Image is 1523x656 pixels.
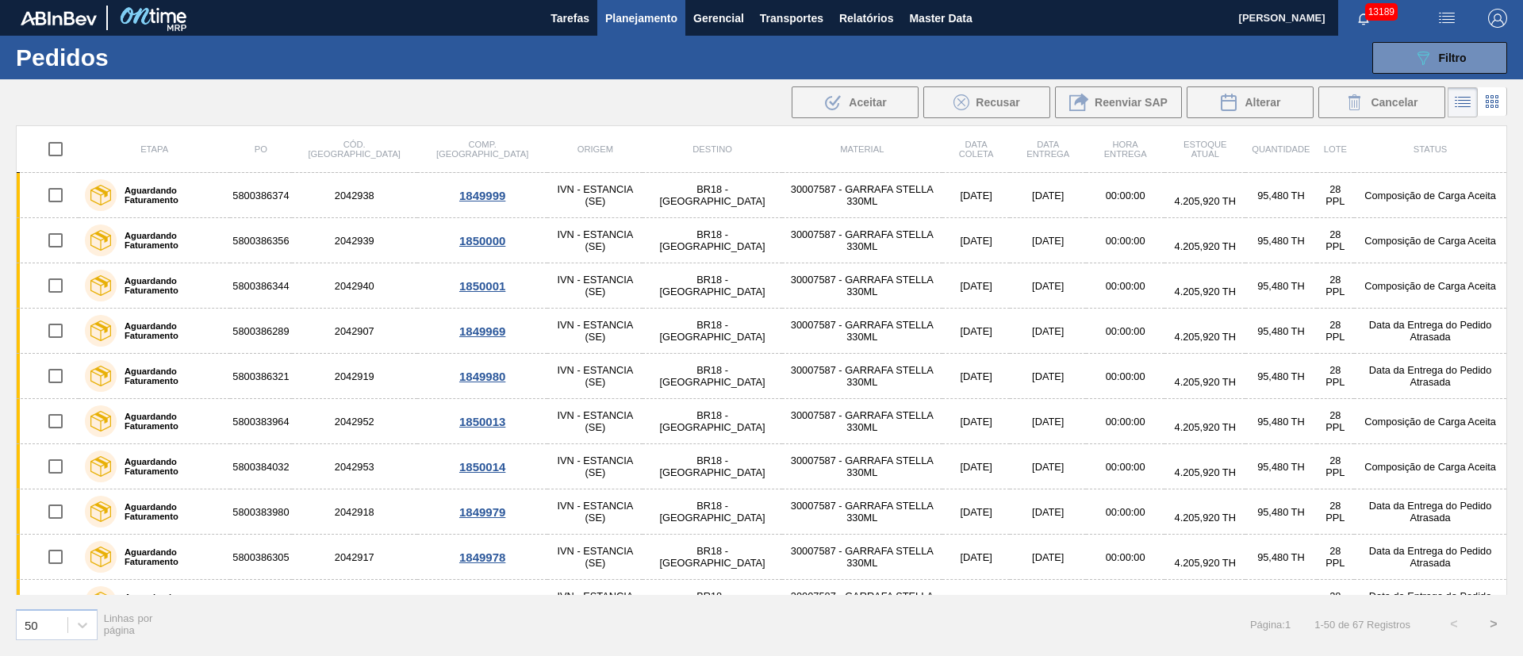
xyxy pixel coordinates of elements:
[1175,421,1236,433] span: 4.205,920 TH
[1437,9,1456,28] img: userActions
[255,144,267,154] span: PO
[1175,512,1236,524] span: 4.205,920 TH
[1086,173,1164,218] td: 00:00:00
[292,263,417,309] td: 2042940
[1175,331,1236,343] span: 4.205,920 TH
[436,140,528,159] span: Comp. [GEOGRAPHIC_DATA]
[1086,263,1164,309] td: 00:00:00
[942,309,1011,354] td: [DATE]
[976,96,1019,109] span: Recusar
[643,444,781,489] td: BR18 - [GEOGRAPHIC_DATA]
[230,535,291,580] td: 5800386305
[1317,218,1355,263] td: 28 PPL
[547,444,643,489] td: IVN - ESTANCIA (SE)
[1245,354,1316,399] td: 95,480 TH
[1245,444,1316,489] td: 95,480 TH
[840,144,884,154] span: Material
[292,444,417,489] td: 2042953
[1338,7,1389,29] button: Notificações
[1317,489,1355,535] td: 28 PPL
[140,144,168,154] span: Etapa
[1371,96,1418,109] span: Cancelar
[1010,399,1086,444] td: [DATE]
[782,263,942,309] td: 30007587 - GARRAFA STELLA 330ML
[1010,444,1086,489] td: [DATE]
[1365,3,1398,21] span: 13189
[292,399,417,444] td: 2042952
[420,324,545,338] div: 1849969
[117,231,224,250] label: Aguardando Faturamento
[1010,580,1086,625] td: [DATE]
[547,263,643,309] td: IVN - ESTANCIA (SE)
[1245,263,1316,309] td: 95,480 TH
[17,354,1507,399] a: Aguardando Faturamento58003863212042919IVN - ESTANCIA (SE)BR18 - [GEOGRAPHIC_DATA]30007587 - GARR...
[420,551,545,564] div: 1849978
[942,444,1011,489] td: [DATE]
[230,354,291,399] td: 5800386321
[1317,580,1355,625] td: 28 PPL
[782,399,942,444] td: 30007587 - GARRAFA STELLA 330ML
[782,580,942,625] td: 30007587 - GARRAFA STELLA 330ML
[1245,309,1316,354] td: 95,480 TH
[643,580,781,625] td: BR18 - [GEOGRAPHIC_DATA]
[1086,444,1164,489] td: 00:00:00
[1086,489,1164,535] td: 00:00:00
[1055,86,1182,118] div: Reenviar SAP
[1175,240,1236,252] span: 4.205,920 TH
[420,370,545,383] div: 1849980
[1317,354,1355,399] td: 28 PPL
[1245,489,1316,535] td: 95,480 TH
[17,444,1507,489] a: Aguardando Faturamento58003840322042953IVN - ESTANCIA (SE)BR18 - [GEOGRAPHIC_DATA]30007587 - GARR...
[1175,376,1236,388] span: 4.205,920 TH
[1086,580,1164,625] td: 00:00:00
[1317,399,1355,444] td: 28 PPL
[309,140,401,159] span: Cód. [GEOGRAPHIC_DATA]
[547,535,643,580] td: IVN - ESTANCIA (SE)
[117,276,224,295] label: Aguardando Faturamento
[1010,263,1086,309] td: [DATE]
[230,173,291,218] td: 5800386374
[1010,173,1086,218] td: [DATE]
[1187,86,1314,118] div: Alterar Pedido
[1354,444,1506,489] td: Composição de Carga Aceita
[1086,309,1164,354] td: 00:00:00
[1439,52,1467,64] span: Filtro
[547,173,643,218] td: IVN - ESTANCIA (SE)
[1314,619,1410,631] span: 1 - 50 de 67 Registros
[1095,96,1168,109] span: Reenviar SAP
[1245,218,1316,263] td: 95,480 TH
[1488,9,1507,28] img: Logout
[782,354,942,399] td: 30007587 - GARRAFA STELLA 330ML
[643,399,781,444] td: BR18 - [GEOGRAPHIC_DATA]
[25,618,38,631] div: 50
[117,547,224,566] label: Aguardando Faturamento
[1354,263,1506,309] td: Composição de Carga Aceita
[692,144,732,154] span: Destino
[1010,535,1086,580] td: [DATE]
[17,580,1507,625] a: Aguardando Faturamento58003862992042916IVN - ESTANCIA (SE)BR18 - [GEOGRAPHIC_DATA]30007587 - GARR...
[292,354,417,399] td: 2042919
[1252,144,1310,154] span: Quantidade
[420,415,545,428] div: 1850013
[547,309,643,354] td: IVN - ESTANCIA (SE)
[1317,173,1355,218] td: 28 PPL
[1175,466,1236,478] span: 4.205,920 TH
[643,218,781,263] td: BR18 - [GEOGRAPHIC_DATA]
[17,399,1507,444] a: Aguardando Faturamento58003839642042952IVN - ESTANCIA (SE)BR18 - [GEOGRAPHIC_DATA]30007587 - GARR...
[292,535,417,580] td: 2042917
[1187,86,1314,118] button: Alterar
[420,234,545,247] div: 1850000
[230,580,291,625] td: 5800386299
[230,444,291,489] td: 5800384032
[16,48,253,67] h1: Pedidos
[1317,535,1355,580] td: 28 PPL
[959,140,994,159] span: Data coleta
[547,218,643,263] td: IVN - ESTANCIA (SE)
[117,412,224,431] label: Aguardando Faturamento
[1317,309,1355,354] td: 28 PPL
[117,366,224,386] label: Aguardando Faturamento
[1010,489,1086,535] td: [DATE]
[1245,399,1316,444] td: 95,480 TH
[1324,144,1347,154] span: Lote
